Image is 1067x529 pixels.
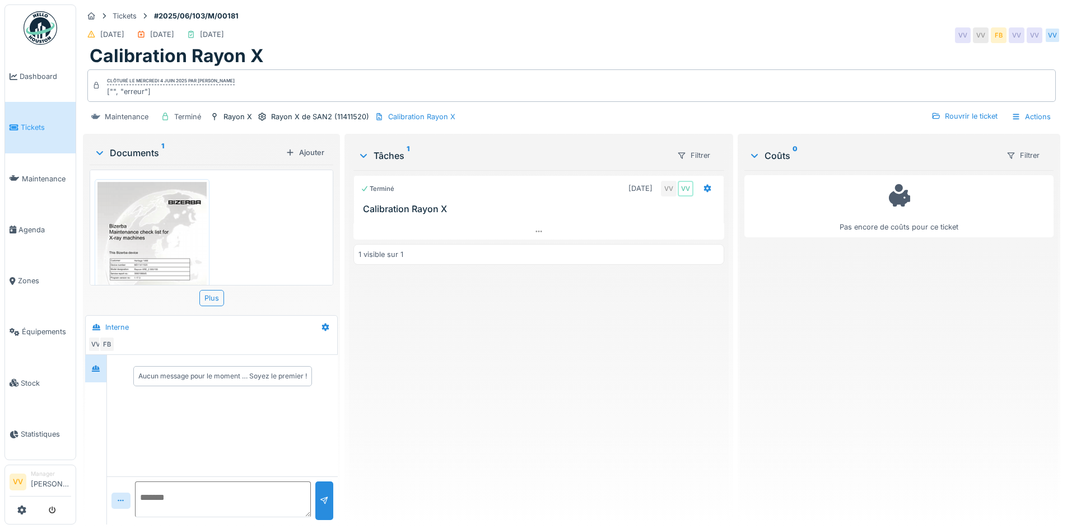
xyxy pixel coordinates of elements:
[407,149,409,162] sup: 1
[18,275,71,286] span: Zones
[271,111,369,122] div: Rayon X de SAN2 (11411520)
[200,29,224,40] div: [DATE]
[388,111,455,122] div: Calibration Rayon X
[5,51,76,102] a: Dashboard
[927,109,1002,124] div: Rouvrir le ticket
[1009,27,1024,43] div: VV
[113,11,137,21] div: Tickets
[100,29,124,40] div: [DATE]
[5,358,76,409] a: Stock
[749,149,997,162] div: Coûts
[1007,109,1056,125] div: Actions
[21,122,71,133] span: Tickets
[5,153,76,204] a: Maintenance
[174,111,201,122] div: Terminé
[31,470,71,494] li: [PERSON_NAME]
[31,470,71,478] div: Manager
[97,182,207,336] img: gqym9esub9g6sjuibqzpvq90n2kg
[991,27,1007,43] div: FB
[94,146,281,160] div: Documents
[199,290,224,306] div: Plus
[5,204,76,255] a: Agenda
[138,371,307,381] div: Aucun message pour le moment … Soyez le premier !
[5,255,76,306] a: Zones
[955,27,971,43] div: VV
[793,149,798,162] sup: 0
[672,147,715,163] div: Filtrer
[661,181,677,196] div: VV
[678,181,693,196] div: VV
[21,429,71,439] span: Statistiques
[358,249,403,260] div: 1 visible sur 1
[358,149,667,162] div: Tâches
[107,77,235,85] div: Clôturé le mercredi 4 juin 2025 par [PERSON_NAME]
[24,11,57,45] img: Badge_color-CXgf-gQk.svg
[1001,147,1045,163] div: Filtrer
[22,174,71,184] span: Maintenance
[1045,27,1060,43] div: VV
[361,184,394,194] div: Terminé
[21,378,71,388] span: Stock
[628,183,653,194] div: [DATE]
[5,409,76,460] a: Statistiques
[99,336,115,352] div: FB
[90,45,264,67] h1: Calibration Rayon X
[1027,27,1042,43] div: VV
[281,145,329,160] div: Ajouter
[150,29,174,40] div: [DATE]
[161,146,164,160] sup: 1
[10,470,71,497] a: VV Manager[PERSON_NAME]
[363,204,719,214] h3: Calibration Rayon X
[20,71,71,82] span: Dashboard
[973,27,989,43] div: VV
[105,111,148,122] div: Maintenance
[223,111,252,122] div: Rayon X
[5,102,76,153] a: Tickets
[105,322,129,333] div: Interne
[5,306,76,357] a: Équipements
[107,86,235,97] div: ["", "erreur"]
[752,180,1046,232] div: Pas encore de coûts pour ce ticket
[22,326,71,337] span: Équipements
[150,11,243,21] strong: #2025/06/103/M/00181
[88,336,104,352] div: VV
[18,224,71,235] span: Agenda
[10,474,26,490] li: VV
